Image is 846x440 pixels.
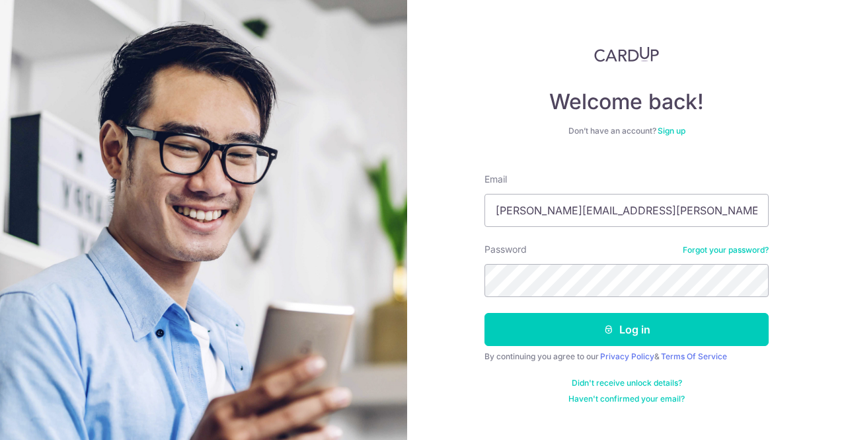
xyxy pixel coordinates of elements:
a: Terms Of Service [661,351,727,361]
label: Password [484,243,527,256]
h4: Welcome back! [484,89,769,115]
a: Sign up [658,126,685,136]
button: Log in [484,313,769,346]
a: Forgot your password? [683,245,769,255]
a: Haven't confirmed your email? [568,394,685,404]
label: Email [484,173,507,186]
div: Don’t have an account? [484,126,769,136]
img: CardUp Logo [594,46,659,62]
div: By continuing you agree to our & [484,351,769,362]
a: Privacy Policy [600,351,654,361]
a: Didn't receive unlock details? [572,378,682,388]
input: Enter your Email [484,194,769,227]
